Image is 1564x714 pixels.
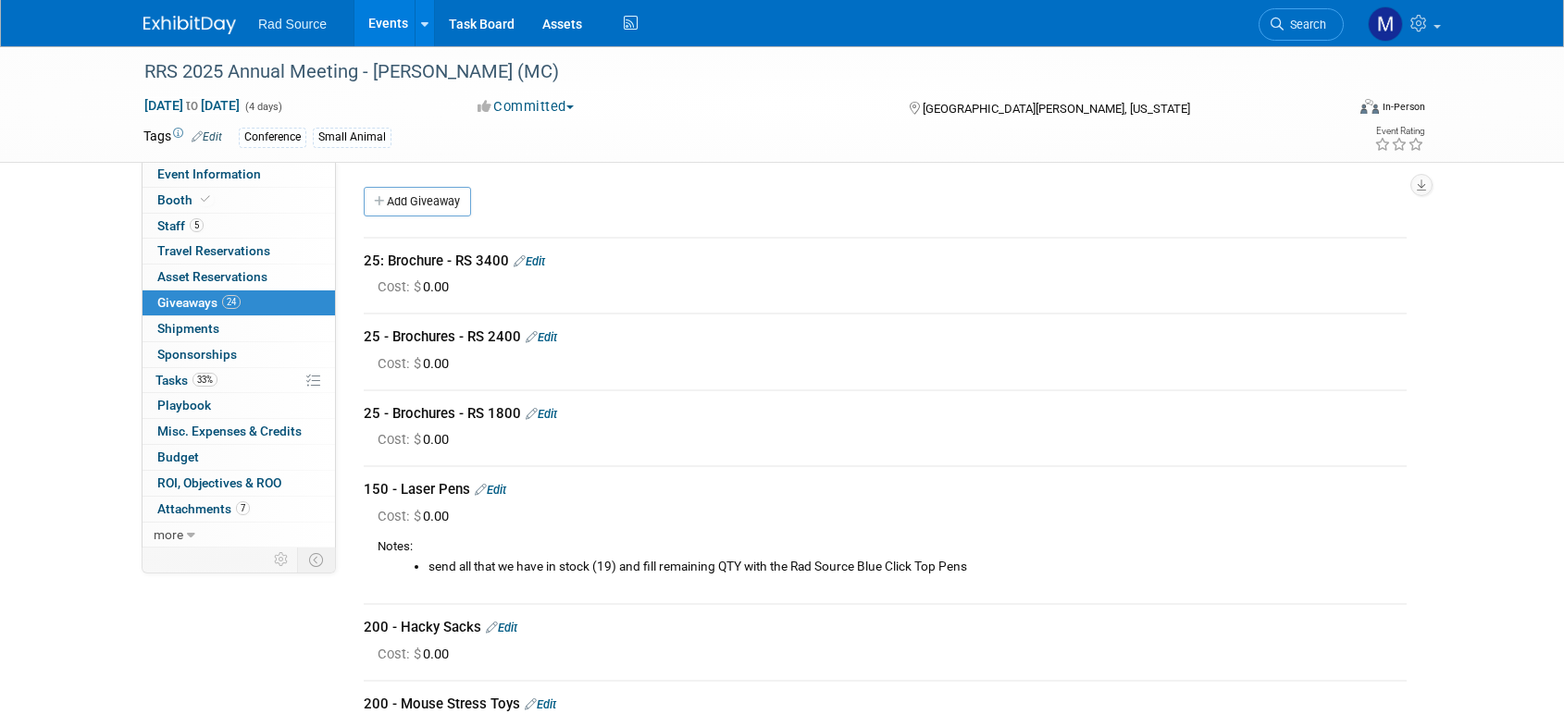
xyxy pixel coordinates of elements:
[1235,96,1425,124] div: Event Format
[923,102,1190,116] span: [GEOGRAPHIC_DATA][PERSON_NAME], [US_STATE]
[143,445,335,470] a: Budget
[514,254,545,268] a: Edit
[192,373,217,387] span: 33%
[201,194,210,204] i: Booth reservation complete
[378,355,456,372] span: 0.00
[378,538,1407,556] div: Notes:
[190,218,204,232] span: 5
[155,373,217,388] span: Tasks
[143,368,335,393] a: Tasks33%
[143,290,335,315] a: Giveaways24
[143,97,241,114] span: [DATE] [DATE]
[143,239,335,264] a: Travel Reservations
[236,501,250,515] span: 7
[143,214,335,239] a: Staff5
[1374,127,1424,136] div: Event Rating
[157,449,199,464] span: Budget
[143,471,335,496] a: ROI, Objectives & ROO
[157,218,204,233] span: Staff
[143,162,335,187] a: Event Information
[154,527,183,542] span: more
[266,548,298,572] td: Personalize Event Tab Strip
[298,548,336,572] td: Toggle Event Tabs
[222,295,241,309] span: 24
[157,424,302,438] span: Misc. Expenses & Credits
[157,166,261,181] span: Event Information
[157,295,241,310] span: Giveaways
[364,252,1407,271] div: 25: Brochure - RS 3400
[138,55,1316,89] div: RRS 2025 Annual Meeting - [PERSON_NAME] (MC)
[143,265,335,289] a: Asset Reservations
[143,16,236,34] img: ExhibitDay
[364,187,471,216] a: Add Giveaway
[143,419,335,444] a: Misc. Expenses & Credits
[1382,100,1425,114] div: In-Person
[313,128,391,147] div: Small Animal
[526,330,557,344] a: Edit
[378,278,423,295] span: Cost: $
[157,501,250,516] span: Attachments
[157,192,214,207] span: Booth
[428,558,1407,576] li: send all that we have in stock (19) and fill remaining QTY with the Rad Source Blue Click Top Pens
[143,523,335,548] a: more
[378,508,423,524] span: Cost: $
[157,243,270,258] span: Travel Reservations
[526,407,557,421] a: Edit
[1360,99,1379,114] img: Format-Inperson.png
[239,128,306,147] div: Conference
[157,269,267,284] span: Asset Reservations
[143,393,335,418] a: Playbook
[378,431,423,448] span: Cost: $
[1284,18,1326,31] span: Search
[243,101,282,113] span: (4 days)
[157,475,281,490] span: ROI, Objectives & ROO
[143,342,335,367] a: Sponsorships
[157,321,219,336] span: Shipments
[143,316,335,341] a: Shipments
[378,278,456,295] span: 0.00
[364,618,1407,637] div: 200 - Hacky Sacks
[143,497,335,522] a: Attachments7
[378,646,423,662] span: Cost: $
[258,17,327,31] span: Rad Source
[364,695,1407,714] div: 200 - Mouse Stress Toys
[378,646,456,662] span: 0.00
[1368,6,1403,42] img: Melissa Conboy
[364,480,1407,499] div: 150 - Laser Pens
[475,483,506,497] a: Edit
[378,355,423,372] span: Cost: $
[143,188,335,213] a: Booth
[143,127,222,148] td: Tags
[192,130,222,143] a: Edit
[471,97,581,117] button: Committed
[525,697,556,711] a: Edit
[157,398,211,412] span: Playbook
[1259,8,1344,41] a: Search
[486,621,517,634] a: Edit
[364,404,1407,424] div: 25 - Brochures - RS 1800
[364,327,1407,347] div: 25 - Brochures - RS 2400
[378,508,456,524] span: 0.00
[157,347,237,362] span: Sponsorships
[378,431,456,448] span: 0.00
[183,98,201,113] span: to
